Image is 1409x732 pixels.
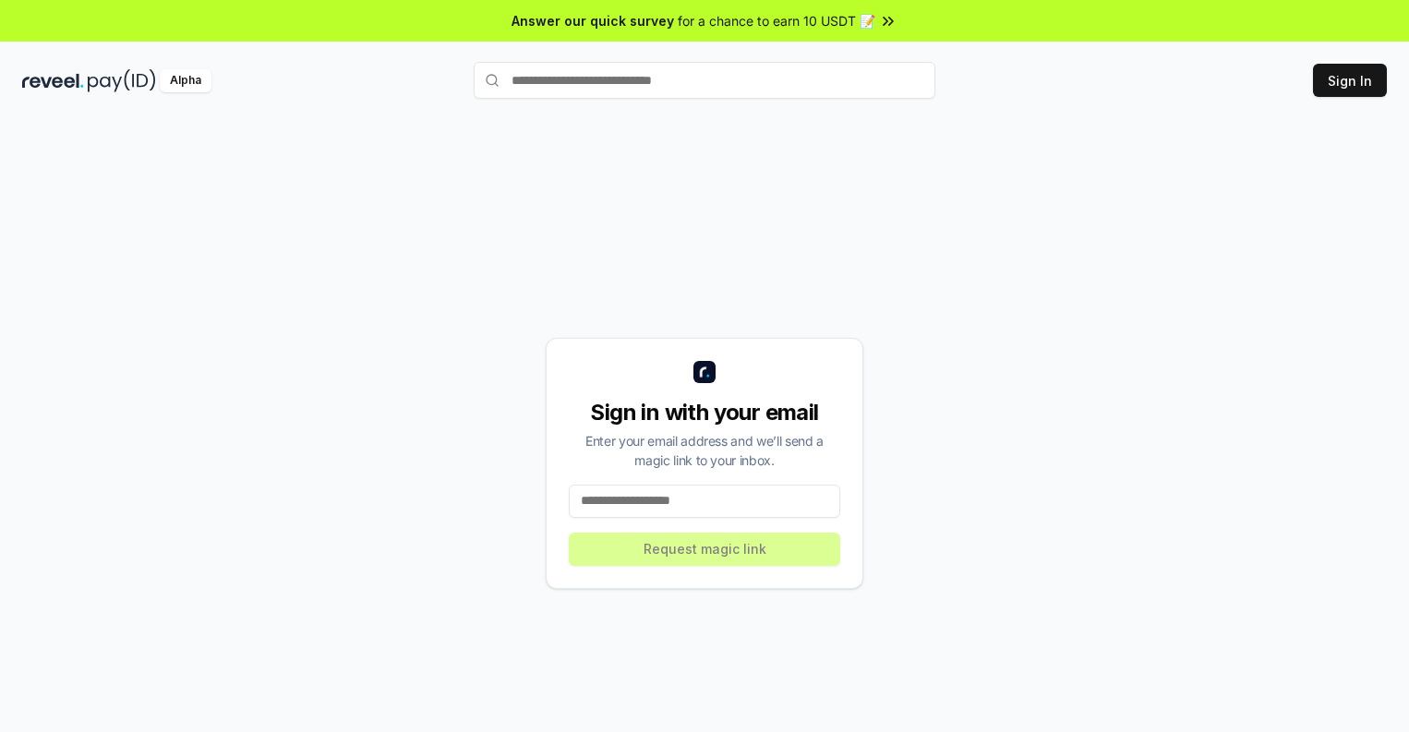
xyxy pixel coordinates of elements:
[678,11,875,30] span: for a chance to earn 10 USDT 📝
[88,69,156,92] img: pay_id
[569,431,840,470] div: Enter your email address and we’ll send a magic link to your inbox.
[569,398,840,427] div: Sign in with your email
[693,361,716,383] img: logo_small
[1313,64,1387,97] button: Sign In
[22,69,84,92] img: reveel_dark
[160,69,211,92] div: Alpha
[512,11,674,30] span: Answer our quick survey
